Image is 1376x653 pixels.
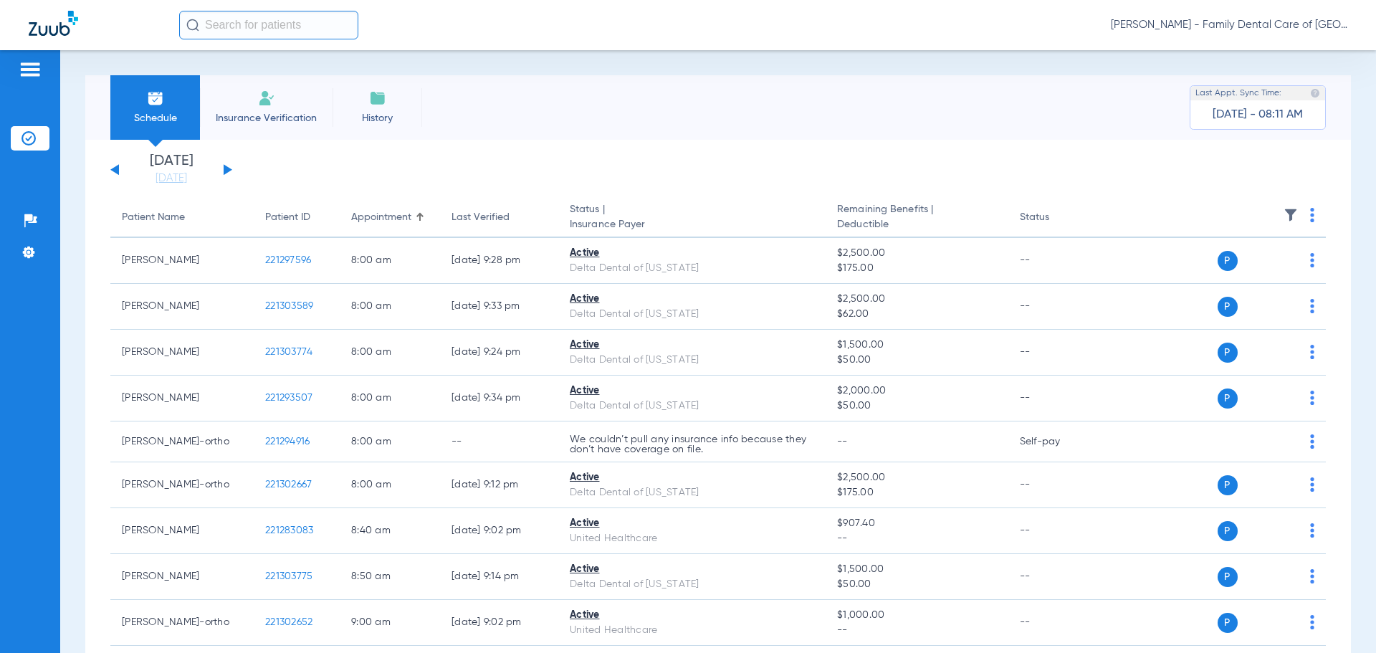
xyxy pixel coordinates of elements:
[837,246,996,261] span: $2,500.00
[179,11,358,39] input: Search for patients
[343,111,411,125] span: History
[440,462,558,508] td: [DATE] 9:12 PM
[1008,600,1105,646] td: --
[128,154,214,186] li: [DATE]
[570,485,814,500] div: Delta Dental of [US_STATE]
[837,307,996,322] span: $62.00
[1008,238,1105,284] td: --
[211,111,322,125] span: Insurance Verification
[1310,569,1314,583] img: group-dot-blue.svg
[558,198,826,238] th: Status |
[837,516,996,531] span: $907.40
[1310,88,1320,98] img: last sync help info
[570,399,814,414] div: Delta Dental of [US_STATE]
[265,393,312,403] span: 221293507
[340,554,440,600] td: 8:50 AM
[1218,297,1238,317] span: P
[1218,521,1238,541] span: P
[110,376,254,421] td: [PERSON_NAME]
[837,437,848,447] span: --
[837,470,996,485] span: $2,500.00
[265,525,313,535] span: 221283083
[451,210,510,225] div: Last Verified
[837,353,996,368] span: $50.00
[570,562,814,577] div: Active
[837,338,996,353] span: $1,500.00
[440,284,558,330] td: [DATE] 9:33 PM
[110,330,254,376] td: [PERSON_NAME]
[837,531,996,546] span: --
[147,90,164,107] img: Schedule
[570,353,814,368] div: Delta Dental of [US_STATE]
[340,284,440,330] td: 8:00 AM
[1008,330,1105,376] td: --
[1310,523,1314,538] img: group-dot-blue.svg
[340,462,440,508] td: 8:00 AM
[122,210,185,225] div: Patient Name
[1310,299,1314,313] img: group-dot-blue.svg
[122,210,242,225] div: Patient Name
[110,284,254,330] td: [PERSON_NAME]
[837,485,996,500] span: $175.00
[837,608,996,623] span: $1,000.00
[440,376,558,421] td: [DATE] 9:34 PM
[570,623,814,638] div: United Healthcare
[258,90,275,107] img: Manual Insurance Verification
[837,383,996,399] span: $2,000.00
[440,600,558,646] td: [DATE] 9:02 PM
[186,19,199,32] img: Search Icon
[351,210,429,225] div: Appointment
[837,261,996,276] span: $175.00
[265,210,310,225] div: Patient ID
[1310,253,1314,267] img: group-dot-blue.svg
[121,111,189,125] span: Schedule
[340,508,440,554] td: 8:40 AM
[340,330,440,376] td: 8:00 AM
[837,217,996,232] span: Deductible
[265,571,312,581] span: 221303775
[570,516,814,531] div: Active
[1213,108,1303,122] span: [DATE] - 08:11 AM
[570,608,814,623] div: Active
[110,600,254,646] td: [PERSON_NAME]-ortho
[837,292,996,307] span: $2,500.00
[1008,198,1105,238] th: Status
[826,198,1008,238] th: Remaining Benefits |
[1218,343,1238,363] span: P
[1310,434,1314,449] img: group-dot-blue.svg
[570,434,814,454] p: We couldn’t pull any insurance info because they don’t have coverage on file.
[1008,462,1105,508] td: --
[1310,345,1314,359] img: group-dot-blue.svg
[265,617,312,627] span: 221302652
[570,217,814,232] span: Insurance Payer
[570,470,814,485] div: Active
[440,508,558,554] td: [DATE] 9:02 PM
[837,623,996,638] span: --
[1310,391,1314,405] img: group-dot-blue.svg
[1218,475,1238,495] span: P
[570,577,814,592] div: Delta Dental of [US_STATE]
[1008,554,1105,600] td: --
[265,301,313,311] span: 221303589
[1008,284,1105,330] td: --
[1111,18,1347,32] span: [PERSON_NAME] - Family Dental Care of [GEOGRAPHIC_DATA]
[1008,508,1105,554] td: --
[1218,389,1238,409] span: P
[1218,567,1238,587] span: P
[440,554,558,600] td: [DATE] 9:14 PM
[265,347,312,357] span: 221303774
[340,600,440,646] td: 9:00 AM
[570,307,814,322] div: Delta Dental of [US_STATE]
[1310,208,1314,222] img: group-dot-blue.svg
[1310,477,1314,492] img: group-dot-blue.svg
[570,531,814,546] div: United Healthcare
[570,338,814,353] div: Active
[110,421,254,462] td: [PERSON_NAME]-ortho
[570,261,814,276] div: Delta Dental of [US_STATE]
[340,376,440,421] td: 8:00 AM
[837,562,996,577] span: $1,500.00
[265,255,311,265] span: 221297596
[451,210,547,225] div: Last Verified
[837,399,996,414] span: $50.00
[351,210,411,225] div: Appointment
